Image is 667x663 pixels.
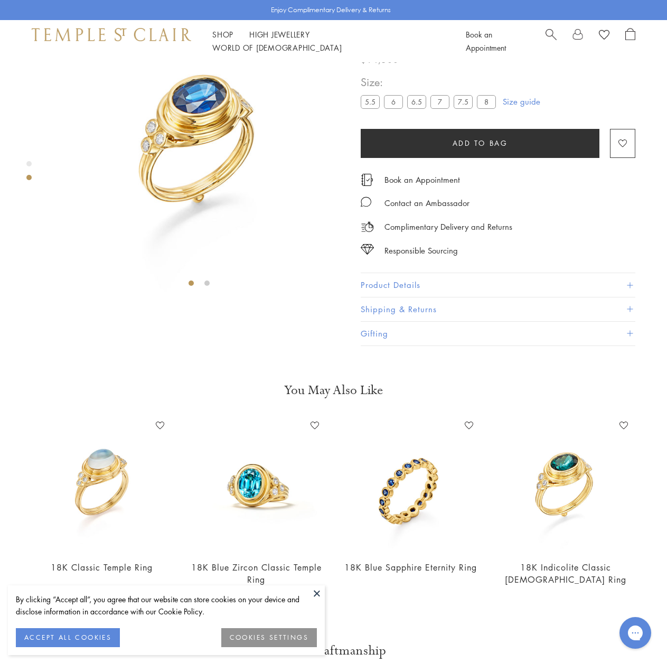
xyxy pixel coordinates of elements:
[454,95,473,108] label: 7.5
[430,95,449,108] label: 7
[384,244,458,257] div: Responsible Sourcing
[26,158,32,189] div: Product gallery navigation
[212,28,442,54] nav: Main navigation
[361,95,380,108] label: 5.5
[384,197,469,210] div: Contact an Ambassador
[361,220,374,234] img: icon_delivery.svg
[361,273,635,297] button: Product Details
[384,220,512,234] p: Complimentary Delivery and Returns
[212,29,233,40] a: ShopShop
[344,417,478,551] img: R16800-BS65
[16,628,120,647] button: ACCEPT ALL COOKIES
[384,95,403,108] label: 6
[212,42,342,53] a: World of [DEMOGRAPHIC_DATA]World of [DEMOGRAPHIC_DATA]
[599,28,609,44] a: View Wishlist
[466,29,506,53] a: Book an Appointment
[361,73,500,91] span: Size:
[499,417,632,551] img: 18K Indicolite Classic Temple Ring
[51,562,153,573] a: 18K Classic Temple Ring
[190,417,323,551] img: 18K Blue Zircon Classic Temple Ring
[477,95,496,108] label: 8
[32,28,191,41] img: Temple St. Clair
[42,382,625,399] h3: You May Also Like
[546,28,557,54] a: Search
[344,562,477,573] a: 18K Blue Sapphire Eternity Ring
[249,29,310,40] a: High JewelleryHigh Jewellery
[361,129,599,158] button: Add to bag
[16,593,317,618] div: By clicking “Accept all”, you agree that our website can store cookies on your device and disclos...
[361,174,373,186] img: icon_appointment.svg
[221,628,317,647] button: COOKIES SETTINGS
[191,562,322,585] a: 18K Blue Zircon Classic Temple Ring
[361,297,635,321] button: Shipping & Returns
[361,244,374,255] img: icon_sourcing.svg
[503,96,540,107] a: Size guide
[614,613,656,652] iframe: Gorgias live chat messenger
[505,562,626,585] a: 18K Indicolite Classic [DEMOGRAPHIC_DATA] Ring
[625,28,635,54] a: Open Shopping Bag
[453,137,508,149] span: Add to bag
[11,642,656,659] h3: Our Craftmanship
[361,322,635,345] button: Gifting
[384,174,460,185] a: Book an Appointment
[271,5,391,15] p: Enjoy Complimentary Delivery & Returns
[361,197,371,207] img: MessageIcon-01_2.svg
[407,95,426,108] label: 6.5
[35,417,168,551] img: R14109-BM7H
